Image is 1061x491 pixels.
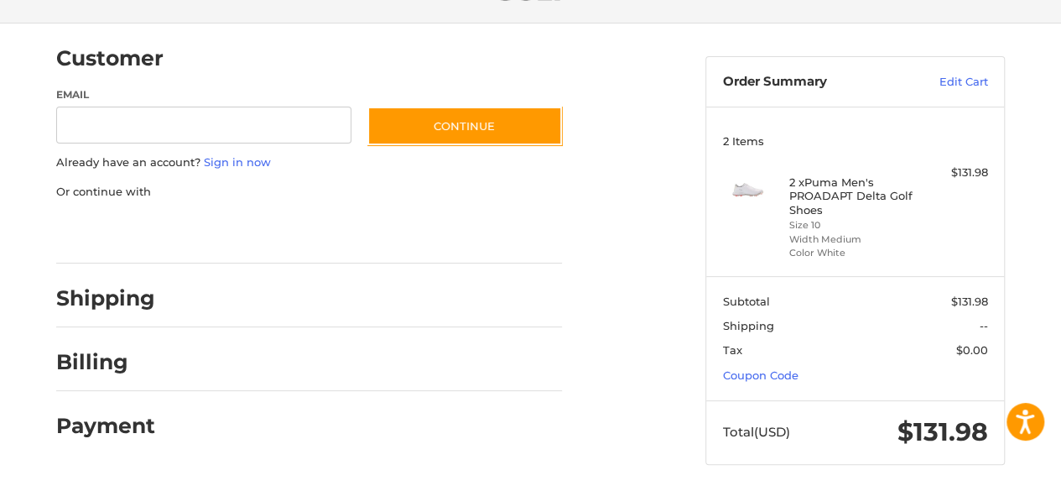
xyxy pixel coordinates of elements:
[789,246,918,260] li: Color White
[56,87,351,102] label: Email
[204,155,271,169] a: Sign in now
[56,285,155,311] h2: Shipping
[903,74,988,91] a: Edit Cart
[723,74,903,91] h3: Order Summary
[56,184,562,201] p: Or continue with
[56,413,155,439] h2: Payment
[789,232,918,247] li: Width Medium
[980,319,988,332] span: --
[723,368,798,382] a: Coupon Code
[789,218,918,232] li: Size 10
[951,295,988,308] span: $131.98
[193,217,319,247] iframe: PayPal-paylater
[789,175,918,217] h4: 2 x Puma Men's PROADAPT Delta Golf Shoes
[51,217,177,247] iframe: PayPal-paypal
[723,343,742,357] span: Tax
[723,134,988,148] h3: 2 Items
[335,217,461,247] iframe: PayPal-venmo
[723,319,774,332] span: Shipping
[56,154,562,171] p: Already have an account?
[56,45,164,71] h2: Customer
[922,165,988,181] div: $131.98
[723,424,790,440] span: Total (USD)
[956,343,988,357] span: $0.00
[897,416,988,447] span: $131.98
[723,295,770,308] span: Subtotal
[367,107,562,145] button: Continue
[56,349,154,375] h2: Billing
